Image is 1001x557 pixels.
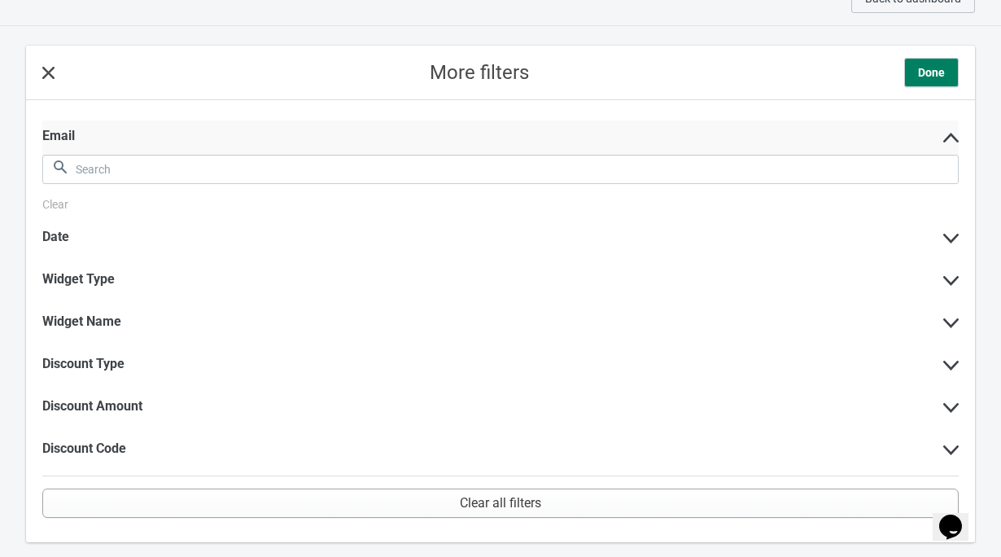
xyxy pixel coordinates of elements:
[42,489,959,518] button: Clear all filters
[430,64,529,81] label: More filters
[918,64,945,81] span: Done
[42,398,142,414] label: Discount Amount
[42,128,75,144] label: Email
[460,495,541,511] span: Clear all filters
[42,314,121,330] label: Widget Name
[42,229,69,245] label: Date
[75,155,959,184] input: Search
[904,58,959,87] button: Done
[42,356,125,372] label: Discount Type
[933,492,985,541] iframe: chat widget
[42,441,126,457] label: Discount Code
[42,271,115,287] label: Widget Type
